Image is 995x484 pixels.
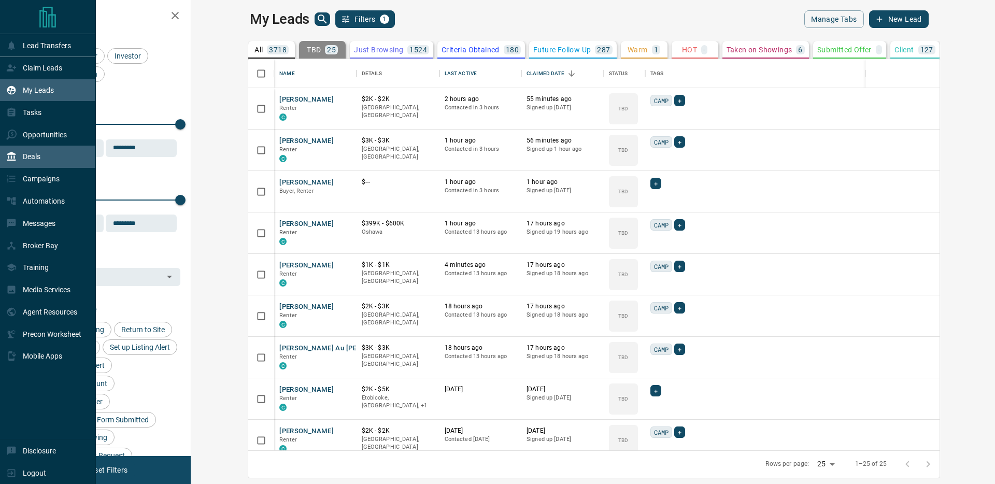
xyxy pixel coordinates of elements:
div: 25 [813,457,838,472]
button: [PERSON_NAME] [279,261,334,271]
p: Contacted 13 hours ago [445,228,516,236]
div: Return to Site [114,322,172,337]
p: 17 hours ago [527,261,598,269]
p: Contacted in 3 hours [445,187,516,195]
p: - [878,46,880,53]
p: Contacted in 3 hours [445,104,516,112]
div: Status [604,59,645,88]
p: 127 [920,46,933,53]
span: Renter [279,146,297,153]
p: Signed up 18 hours ago [527,352,598,361]
button: [PERSON_NAME] [279,136,334,146]
button: Open [162,269,177,284]
span: + [678,220,681,230]
div: + [674,261,685,272]
div: + [674,136,685,148]
span: Renter [279,436,297,443]
p: [DATE] [445,385,516,394]
p: 17 hours ago [527,344,598,352]
p: [DATE] [527,426,598,435]
button: New Lead [869,10,929,28]
div: Name [274,59,356,88]
div: Claimed Date [527,59,564,88]
div: Investor [107,48,148,64]
div: condos.ca [279,238,287,245]
button: [PERSON_NAME] Au [PERSON_NAME] [279,344,400,353]
div: Status [609,59,628,88]
p: TBD [307,46,321,53]
span: Return to Site [118,325,168,334]
span: + [678,95,681,106]
span: CAMP [654,137,669,147]
p: HOT [682,46,697,53]
span: CAMP [654,220,669,230]
span: Buyer, Renter [279,188,314,194]
p: [GEOGRAPHIC_DATA], [GEOGRAPHIC_DATA] [362,311,434,327]
div: condos.ca [279,279,287,287]
span: Renter [279,312,297,319]
p: $2K - $5K [362,385,434,394]
p: 17 hours ago [527,302,598,311]
p: $--- [362,178,434,187]
p: TBD [618,312,628,320]
p: 18 hours ago [445,344,516,352]
h1: My Leads [250,11,309,27]
button: [PERSON_NAME] [279,385,334,395]
div: + [674,344,685,355]
p: Signed up 18 hours ago [527,311,598,319]
p: 1 hour ago [445,219,516,228]
p: 1524 [409,46,427,53]
div: condos.ca [279,155,287,162]
div: condos.ca [279,362,287,369]
p: TBD [618,229,628,237]
div: condos.ca [279,321,287,328]
span: + [678,137,681,147]
span: + [678,344,681,354]
button: search button [315,12,330,26]
span: + [654,178,658,189]
p: [GEOGRAPHIC_DATA], [GEOGRAPHIC_DATA] [362,352,434,368]
button: [PERSON_NAME] [279,95,334,105]
div: + [674,426,685,438]
div: + [650,385,661,396]
p: 2 hours ago [445,95,516,104]
p: Signed up [DATE] [527,104,598,112]
div: Last Active [445,59,477,88]
div: condos.ca [279,113,287,121]
span: Set up Listing Alert [106,343,174,351]
p: Vaughan [362,394,434,410]
p: 1 hour ago [445,178,516,187]
button: [PERSON_NAME] [279,426,334,436]
p: [DATE] [527,385,598,394]
span: + [678,261,681,272]
p: 1 [654,46,658,53]
p: All [254,46,263,53]
div: Claimed Date [521,59,603,88]
button: Filters1 [335,10,395,28]
p: 55 minutes ago [527,95,598,104]
h2: Filters [33,10,180,23]
div: Tags [650,59,664,88]
span: + [678,427,681,437]
span: CAMP [654,95,669,106]
p: [GEOGRAPHIC_DATA], [GEOGRAPHIC_DATA] [362,145,434,161]
p: Taken on Showings [727,46,792,53]
span: CAMP [654,427,669,437]
p: $2K - $2K [362,426,434,435]
button: [PERSON_NAME] [279,178,334,188]
p: TBD [618,353,628,361]
button: [PERSON_NAME] [279,219,334,229]
p: Just Browsing [354,46,403,53]
p: $399K - $600K [362,219,434,228]
div: Tags [645,59,974,88]
p: 287 [597,46,610,53]
p: Contacted 13 hours ago [445,269,516,278]
p: Oshawa [362,228,434,236]
p: Signed up 1 hour ago [527,145,598,153]
p: Signed up [DATE] [527,394,598,402]
p: 3718 [269,46,287,53]
p: TBD [618,105,628,112]
p: Signed up 18 hours ago [527,269,598,278]
div: + [650,178,661,189]
span: CAMP [654,261,669,272]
